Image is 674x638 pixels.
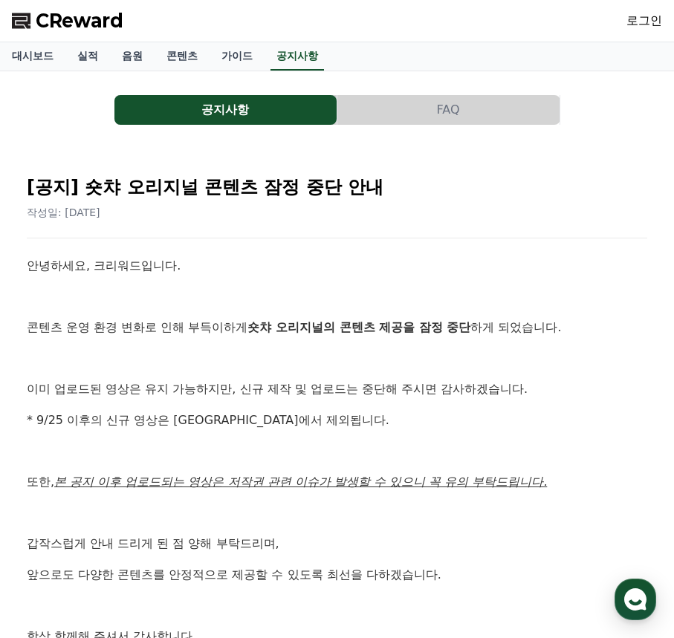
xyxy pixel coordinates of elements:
button: FAQ [337,95,560,125]
h2: [공지] 숏챠 오리지널 콘텐츠 잠정 중단 안내 [27,175,647,199]
a: CReward [12,9,123,33]
p: 안녕하세요, 크리워드입니다. [27,256,647,276]
p: 콘텐츠 운영 환경 변화로 인해 부득이하게 하게 되었습니다. [27,318,647,337]
p: * 9/25 이후의 신규 영상은 [GEOGRAPHIC_DATA]에서 제외됩니다. [27,411,647,430]
a: 실적 [65,42,110,71]
p: 갑작스럽게 안내 드리게 된 점 양해 부탁드리며, [27,534,647,553]
p: 이미 업로드된 영상은 유지 가능하지만, 신규 제작 및 업로드는 중단해 주시면 감사하겠습니다. [27,380,647,399]
a: 공지사항 [270,42,324,71]
u: 본 공지 이후 업로드되는 영상은 저작권 관련 이슈가 발생할 수 있으니 꼭 유의 부탁드립니다. [54,475,547,489]
a: 음원 [110,42,155,71]
span: 작성일: [DATE] [27,206,100,218]
strong: 숏챠 오리지널의 콘텐츠 제공을 잠정 중단 [247,320,470,334]
p: 또한, [27,472,647,492]
a: 로그인 [626,12,662,30]
span: CReward [36,9,123,33]
button: 공지사항 [114,95,337,125]
a: 콘텐츠 [155,42,210,71]
p: 앞으로도 다양한 콘텐츠를 안정적으로 제공할 수 있도록 최선을 다하겠습니다. [27,565,647,585]
a: 가이드 [210,42,265,71]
